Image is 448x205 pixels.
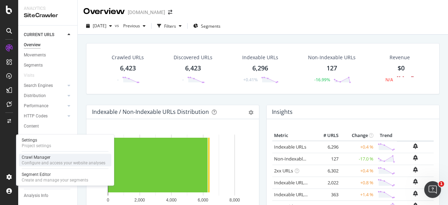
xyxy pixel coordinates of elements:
[340,165,375,177] td: +0.4 %
[19,137,111,149] a: SettingsProject settings
[19,154,111,166] a: Crawl ManagerConfigure and access your website analyses
[340,141,375,153] td: +0.4 %
[182,77,184,83] div: -
[120,23,140,29] span: Previous
[413,191,418,196] div: bell-plus
[272,130,312,141] th: Metric
[185,64,201,73] div: 6,423
[24,123,72,130] a: Content
[24,52,72,59] a: Movements
[24,102,65,110] a: Performance
[312,141,340,153] td: 6,296
[24,12,72,20] div: SiteCrawler
[24,92,46,100] div: Distribution
[164,23,176,29] div: Filters
[413,179,418,184] div: bell-plus
[314,77,330,83] div: -16.99%
[112,54,144,61] div: Crawled URLs
[24,6,72,12] div: Analytics
[24,192,48,199] div: Analysis Info
[274,168,293,174] a: 2xx URLs
[166,198,176,203] text: 4,000
[24,41,72,49] a: Overview
[24,112,48,120] div: HTTP Codes
[413,143,418,149] div: bell-plus
[198,198,208,203] text: 6,000
[24,192,72,199] a: Analysis Info
[252,64,268,73] div: 6,296
[312,189,340,200] td: 363
[19,171,111,184] a: Segment EditorCreate and manage your segments
[308,54,356,61] div: Non-Indexable URLs
[24,62,72,69] a: Segments
[243,77,258,83] div: +0.41%
[128,9,165,16] div: [DOMAIN_NAME]
[229,198,240,203] text: 8,000
[439,181,444,187] span: 1
[340,130,375,141] th: Change
[83,20,115,32] button: [DATE]
[24,72,41,79] a: Visits
[22,177,88,183] div: Create and manage your segments
[340,189,375,200] td: +1.4 %
[327,64,337,73] div: 127
[92,108,209,115] div: Indexable / Non-Indexable URLs Distribution
[93,23,106,29] span: 2025 Oct. 7th
[312,177,340,189] td: 2,022
[107,198,109,203] text: 0
[24,123,39,130] div: Content
[22,172,88,177] div: Segment Editor
[115,22,120,28] span: vs
[242,54,278,61] div: Indexable URLs
[24,62,43,69] div: Segments
[22,160,105,166] div: Configure and access your website analyses
[413,167,418,172] div: bell-plus
[22,155,105,160] div: Crawl Manager
[398,64,405,72] span: $0
[272,107,293,117] h4: Insights
[340,153,375,165] td: -17.0 %
[312,153,340,165] td: 127
[24,41,41,49] div: Overview
[24,102,48,110] div: Performance
[120,64,136,73] div: 6,423
[274,156,317,162] a: Non-Indexable URLs
[24,133,65,140] a: Inlinks
[312,165,340,177] td: 6,302
[248,110,253,115] div: gear
[22,143,51,149] div: Project settings
[154,20,184,32] button: Filters
[168,10,172,15] div: arrow-right-arrow-left
[274,191,350,198] a: Indexable URLs with Bad Description
[117,77,119,83] div: -
[24,52,46,59] div: Movements
[274,179,332,186] a: Indexable URLs with Bad H1
[385,77,393,83] div: N/A
[134,198,145,203] text: 2,000
[274,144,306,150] a: Indexable URLs
[340,177,375,189] td: +0.8 %
[390,54,410,61] span: Revenue
[22,137,51,143] div: Settings
[83,6,125,18] div: Overview
[24,82,65,89] a: Search Engines
[24,82,53,89] div: Search Engines
[24,92,65,100] a: Distribution
[190,20,223,32] button: Segments
[375,130,397,141] th: Trend
[24,112,65,120] a: HTTP Codes
[24,133,36,140] div: Inlinks
[312,130,340,141] th: # URLS
[120,20,148,32] button: Previous
[174,54,212,61] div: Discovered URLs
[24,31,65,39] a: CURRENT URLS
[424,181,441,198] iframe: Intercom live chat
[413,155,418,160] div: bell-plus
[201,23,220,29] span: Segments
[24,31,54,39] div: CURRENT URLS
[24,72,34,79] div: Visits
